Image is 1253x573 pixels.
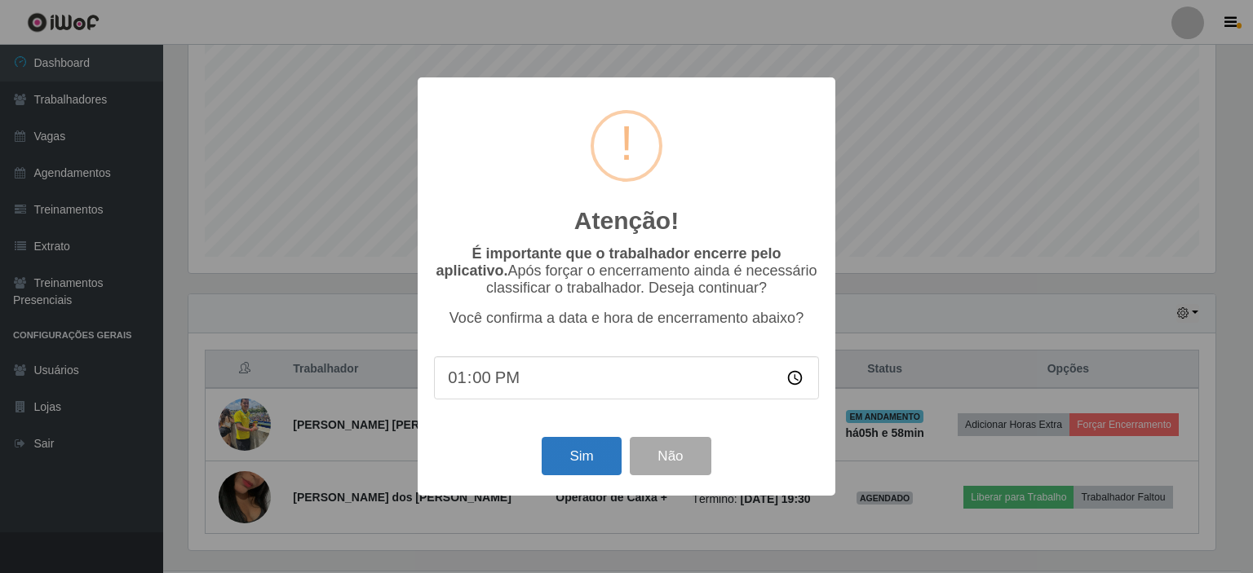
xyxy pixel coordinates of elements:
button: Não [630,437,711,475]
h2: Atenção! [574,206,679,236]
p: Após forçar o encerramento ainda é necessário classificar o trabalhador. Deseja continuar? [434,245,819,297]
button: Sim [542,437,621,475]
b: É importante que o trabalhador encerre pelo aplicativo. [436,245,781,279]
p: Você confirma a data e hora de encerramento abaixo? [434,310,819,327]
